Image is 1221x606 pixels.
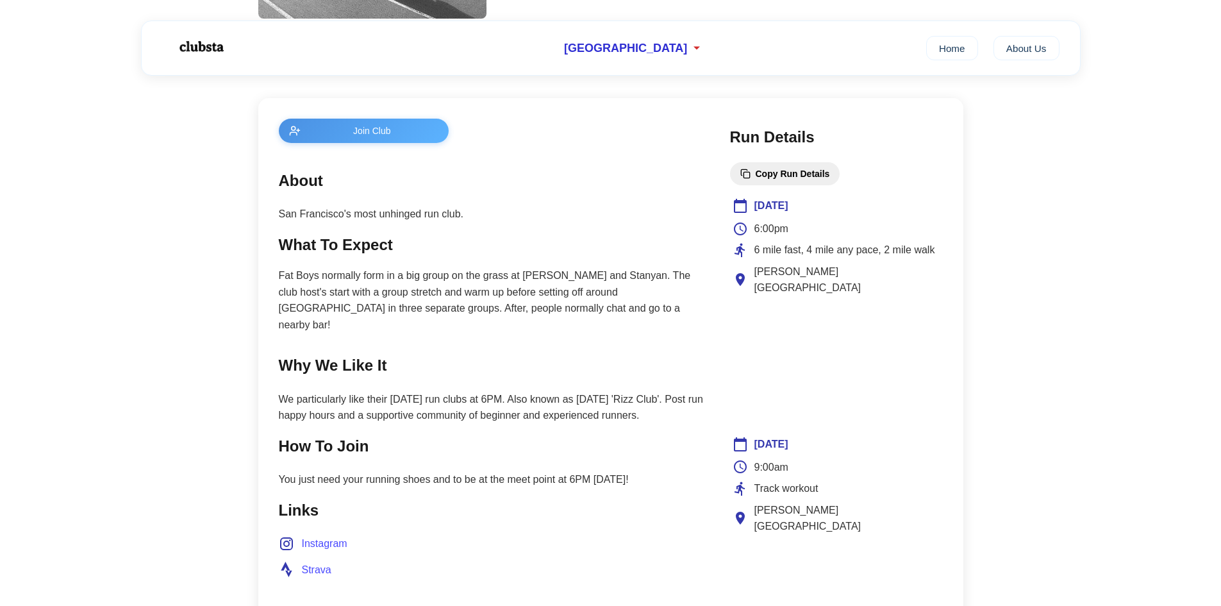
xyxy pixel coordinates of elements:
[302,535,347,552] span: Instagram
[754,459,788,476] span: 9:00am
[279,498,704,523] h2: Links
[279,535,347,552] a: Instagram
[754,221,788,237] span: 6:00pm
[279,471,704,488] p: You just need your running shoes and to be at the meet point at 6PM [DATE]!
[754,198,788,214] span: [DATE]
[926,36,978,60] a: Home
[754,264,940,296] span: [PERSON_NAME][GEOGRAPHIC_DATA]
[279,119,704,143] a: Join Club
[162,31,239,63] img: Logo
[279,391,704,424] p: We particularly like their [DATE] run clubs at 6PM. Also known as [DATE] 'Rizz Club'. Post run ha...
[279,233,704,257] h2: What To Expect
[564,42,687,55] span: [GEOGRAPHIC_DATA]
[302,562,331,578] span: Strava
[754,436,788,453] span: [DATE]
[730,162,840,185] button: Copy Run Details
[279,562,331,578] a: Strava
[279,119,449,143] button: Join Club
[279,206,704,223] p: San Francisco's most unhinged run club.
[279,434,704,459] h2: How To Join
[993,36,1059,60] a: About Us
[733,309,940,405] iframe: Club Location Map
[279,353,704,378] h2: Why We Like It
[754,502,940,535] span: [PERSON_NAME][GEOGRAPHIC_DATA]
[754,480,818,497] span: Track workout
[279,169,704,193] h2: About
[754,242,935,258] span: 6 mile fast, 4 mile any pace, 2 mile walk
[279,267,704,333] p: Fat Boys normally form in a big group on the grass at [PERSON_NAME] and Stanyan. The club host's ...
[730,125,943,149] h2: Run Details
[306,126,439,136] span: Join Club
